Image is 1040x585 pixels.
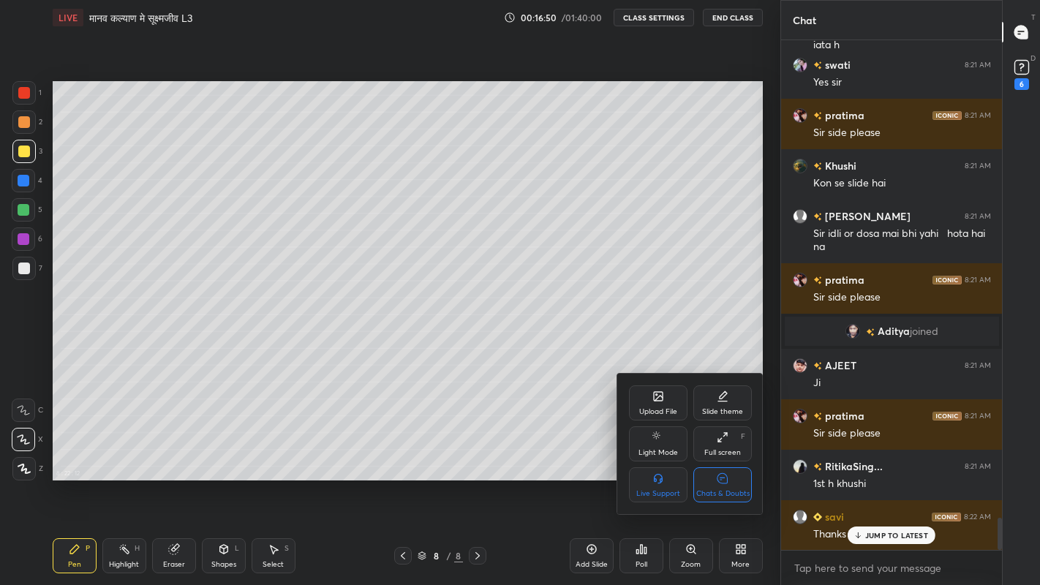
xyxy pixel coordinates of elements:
div: Full screen [704,449,741,456]
div: Slide theme [702,408,743,415]
div: F [741,433,745,440]
div: Chats & Doubts [696,490,750,497]
div: Live Support [636,490,680,497]
div: Light Mode [638,449,678,456]
div: Upload File [639,408,677,415]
